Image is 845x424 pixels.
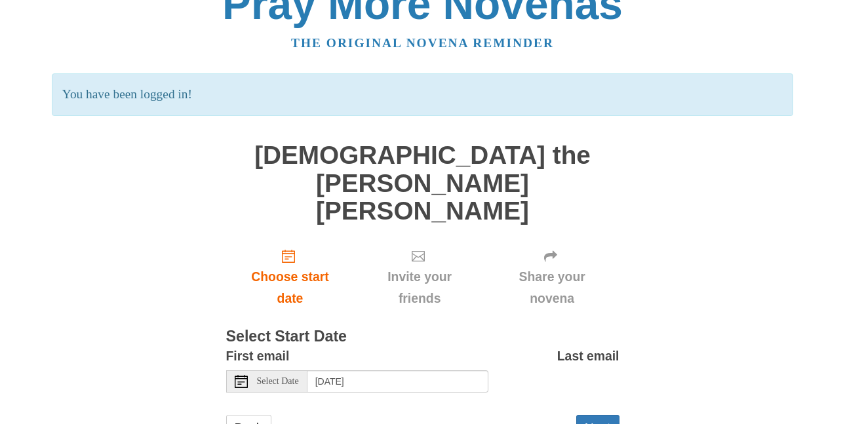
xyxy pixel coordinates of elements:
h3: Select Start Date [226,328,619,345]
a: Choose start date [226,238,355,316]
label: First email [226,345,290,367]
div: Click "Next" to confirm your start date first. [485,238,619,316]
span: Select Date [257,377,299,386]
h1: [DEMOGRAPHIC_DATA] the [PERSON_NAME] [PERSON_NAME] [226,142,619,225]
div: Click "Next" to confirm your start date first. [354,238,484,316]
span: Invite your friends [367,266,471,309]
a: The original novena reminder [291,36,554,50]
label: Last email [557,345,619,367]
p: You have been logged in! [52,73,793,116]
span: Share your novena [498,266,606,309]
span: Choose start date [239,266,342,309]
